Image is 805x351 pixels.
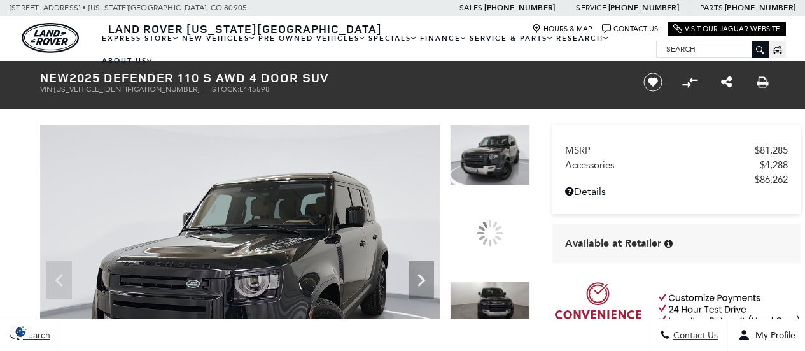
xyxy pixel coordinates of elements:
a: EXPRESS STORE [101,27,181,50]
a: Hours & Map [532,24,592,34]
a: Details [565,185,788,197]
a: [PHONE_NUMBER] [608,3,679,13]
a: Service & Parts [468,27,555,50]
a: About Us [101,50,155,72]
a: Pre-Owned Vehicles [257,27,367,50]
a: Accessories $4,288 [565,159,788,171]
button: Save vehicle [639,72,667,92]
a: [STREET_ADDRESS] • [US_STATE][GEOGRAPHIC_DATA], CO 80905 [10,3,247,12]
h1: 2025 Defender 110 S AWD 4 Door SUV [40,71,622,85]
nav: Main Navigation [101,27,656,72]
a: Print this New 2025 Defender 110 S AWD 4 Door SUV [757,75,769,90]
input: Search [657,41,768,57]
section: Click to Open Cookie Consent Modal [6,325,36,338]
span: Accessories [565,159,760,171]
img: New 2025 Santorini Black Land Rover S image 3 [450,282,530,327]
span: Available at Retailer [565,236,661,250]
span: My Profile [750,330,795,341]
span: Contact Us [670,330,718,341]
span: Sales [459,3,482,12]
a: MSRP $81,285 [565,145,788,156]
a: Specials [367,27,419,50]
span: VIN: [40,85,54,94]
span: Parts [700,3,723,12]
span: MSRP [565,145,755,156]
span: $86,262 [755,174,788,185]
img: New 2025 Santorini Black Land Rover S image 1 [450,125,530,185]
a: New Vehicles [181,27,257,50]
span: L445598 [239,85,270,94]
a: Land Rover [US_STATE][GEOGRAPHIC_DATA] [101,21,389,36]
a: Research [555,27,611,50]
strong: New [40,69,69,86]
img: Land Rover [22,23,79,53]
span: Stock: [212,85,239,94]
a: [PHONE_NUMBER] [484,3,555,13]
a: [PHONE_NUMBER] [725,3,795,13]
a: Contact Us [602,24,658,34]
div: Vehicle is in stock and ready for immediate delivery. Due to demand, availability is subject to c... [664,239,673,248]
span: $4,288 [760,159,788,171]
span: [US_VEHICLE_IDENTIFICATION_NUMBER] [54,85,199,94]
button: Open user profile menu [728,319,805,351]
a: Share this New 2025 Defender 110 S AWD 4 Door SUV [721,75,732,90]
a: Finance [419,27,468,50]
span: Land Rover [US_STATE][GEOGRAPHIC_DATA] [108,21,382,36]
button: Compare vehicle [680,73,699,92]
a: land-rover [22,23,79,53]
a: Visit Our Jaguar Website [673,24,780,34]
span: Service [576,3,606,12]
img: Opt-Out Icon [6,325,36,338]
span: $81,285 [755,145,788,156]
a: $86,262 [565,174,788,185]
div: Next [409,261,434,299]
